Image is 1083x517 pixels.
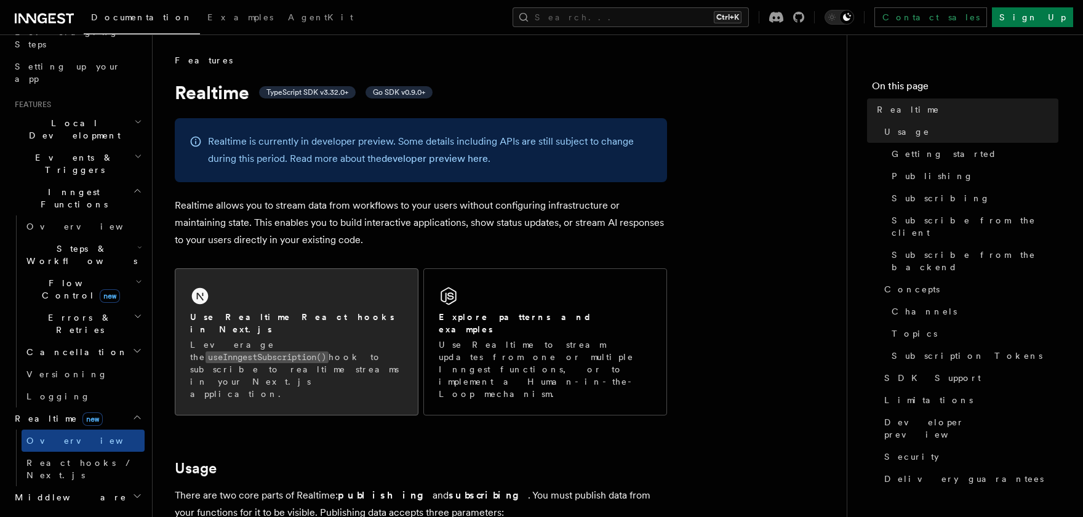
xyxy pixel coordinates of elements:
[879,446,1058,468] a: Security
[884,283,940,295] span: Concepts
[879,367,1058,389] a: SDK Support
[887,165,1058,187] a: Publishing
[449,489,528,501] strong: subscribing
[15,62,121,84] span: Setting up your app
[513,7,749,27] button: Search...Ctrl+K
[884,416,1058,441] span: Developer preview
[884,394,973,406] span: Limitations
[874,7,987,27] a: Contact sales
[207,12,273,22] span: Examples
[10,215,145,407] div: Inngest Functions
[266,87,348,97] span: TypeScript SDK v3.32.0+
[382,153,488,164] a: developer preview here
[892,327,937,340] span: Topics
[887,143,1058,165] a: Getting started
[190,311,403,335] h2: Use Realtime React hooks in Next.js
[887,187,1058,209] a: Subscribing
[175,460,217,477] a: Usage
[877,103,940,116] span: Realtime
[200,4,281,33] a: Examples
[884,473,1044,485] span: Delivery guarantees
[175,54,233,66] span: Features
[892,249,1058,273] span: Subscribe from the backend
[91,12,193,22] span: Documentation
[175,81,667,103] h1: Realtime
[373,87,425,97] span: Go SDK v0.9.0+
[22,238,145,272] button: Steps & Workflows
[879,121,1058,143] a: Usage
[10,117,134,142] span: Local Development
[879,389,1058,411] a: Limitations
[10,181,145,215] button: Inngest Functions
[26,436,153,446] span: Overview
[22,242,137,267] span: Steps & Workflows
[26,458,135,480] span: React hooks / Next.js
[22,277,135,302] span: Flow Control
[288,12,353,22] span: AgentKit
[10,186,133,210] span: Inngest Functions
[22,430,145,452] a: Overview
[190,339,403,400] p: Leverage the hook to subscribe to realtime streams in your Next.js application.
[714,11,741,23] kbd: Ctrl+K
[208,133,652,167] p: Realtime is currently in developer preview. Some details including APIs are still subject to chan...
[884,126,930,138] span: Usage
[872,79,1058,98] h4: On this page
[439,339,652,400] p: Use Realtime to stream updates from one or multiple Inngest functions, or to implement a Human-in...
[26,222,153,231] span: Overview
[439,311,652,335] h2: Explore patterns and examples
[22,341,145,363] button: Cancellation
[22,346,128,358] span: Cancellation
[281,4,361,33] a: AgentKit
[884,372,981,384] span: SDK Support
[82,412,103,426] span: new
[22,311,134,336] span: Errors & Retries
[10,430,145,486] div: Realtimenew
[10,146,145,181] button: Events & Triggers
[423,268,667,415] a: Explore patterns and examplesUse Realtime to stream updates from one or multiple Inngest function...
[892,214,1058,239] span: Subscribe from the client
[206,351,329,363] code: useInngestSubscription()
[887,345,1058,367] a: Subscription Tokens
[872,98,1058,121] a: Realtime
[10,491,127,503] span: Middleware
[825,10,854,25] button: Toggle dark mode
[22,452,145,486] a: React hooks / Next.js
[175,197,667,249] p: Realtime allows you to stream data from workflows to your users without configuring infrastructur...
[10,407,145,430] button: Realtimenew
[10,21,145,55] a: Leveraging Steps
[887,323,1058,345] a: Topics
[100,289,120,303] span: new
[10,55,145,90] a: Setting up your app
[22,307,145,341] button: Errors & Retries
[26,391,90,401] span: Logging
[892,148,997,160] span: Getting started
[10,100,51,110] span: Features
[884,451,939,463] span: Security
[10,412,103,425] span: Realtime
[22,215,145,238] a: Overview
[892,350,1042,362] span: Subscription Tokens
[879,278,1058,300] a: Concepts
[887,300,1058,323] a: Channels
[892,305,957,318] span: Channels
[892,170,973,182] span: Publishing
[879,468,1058,490] a: Delivery guarantees
[879,411,1058,446] a: Developer preview
[10,486,145,508] button: Middleware
[887,244,1058,278] a: Subscribe from the backend
[22,272,145,307] button: Flow Controlnew
[84,4,200,34] a: Documentation
[22,363,145,385] a: Versioning
[338,489,433,501] strong: publishing
[887,209,1058,244] a: Subscribe from the client
[892,192,990,204] span: Subscribing
[10,112,145,146] button: Local Development
[10,151,134,176] span: Events & Triggers
[26,369,108,379] span: Versioning
[175,268,418,415] a: Use Realtime React hooks in Next.jsLeverage theuseInngestSubscription()hook to subscribe to realt...
[22,385,145,407] a: Logging
[992,7,1073,27] a: Sign Up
